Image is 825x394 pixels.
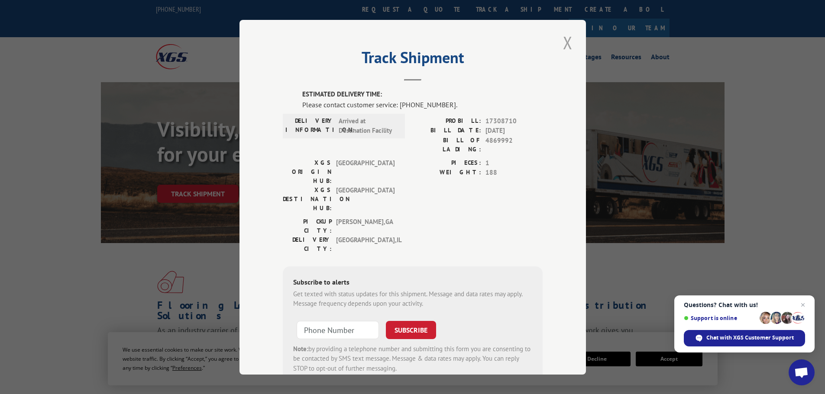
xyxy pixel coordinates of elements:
label: XGS ORIGIN HUB: [283,158,332,185]
div: by providing a telephone number and submitting this form you are consenting to be contacted by SM... [293,344,532,373]
a: Open chat [789,359,815,385]
h2: Track Shipment [283,51,543,68]
span: [GEOGRAPHIC_DATA] [336,185,395,212]
label: PIECES: [413,158,481,168]
label: WEIGHT: [413,168,481,178]
label: PROBILL: [413,116,481,126]
label: DELIVERY CITY: [283,235,332,253]
strong: Note: [293,344,308,352]
label: ESTIMATED DELIVERY TIME: [302,90,543,99]
span: 17308710 [485,116,543,126]
span: Chat with XGS Customer Support [706,334,794,342]
span: [GEOGRAPHIC_DATA] , IL [336,235,395,253]
span: Arrived at Destination Facility [339,116,397,135]
span: [DATE] [485,126,543,136]
label: BILL OF LADING: [413,135,481,154]
span: Chat with XGS Customer Support [684,330,805,346]
div: Please contact customer service: [PHONE_NUMBER]. [302,99,543,109]
label: PICKUP CITY: [283,217,332,235]
span: Questions? Chat with us! [684,301,805,308]
span: 188 [485,168,543,178]
span: 4869992 [485,135,543,154]
div: Subscribe to alerts [293,276,532,289]
input: Phone Number [297,320,379,339]
div: Get texted with status updates for this shipment. Message and data rates may apply. Message frequ... [293,289,532,308]
span: [GEOGRAPHIC_DATA] [336,158,395,185]
span: [PERSON_NAME] , GA [336,217,395,235]
label: DELIVERY INFORMATION: [285,116,334,135]
button: Close modal [560,31,575,54]
button: SUBSCRIBE [386,320,436,339]
span: 1 [485,158,543,168]
label: XGS DESTINATION HUB: [283,185,332,212]
label: BILL DATE: [413,126,481,136]
span: Support is online [684,315,757,321]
